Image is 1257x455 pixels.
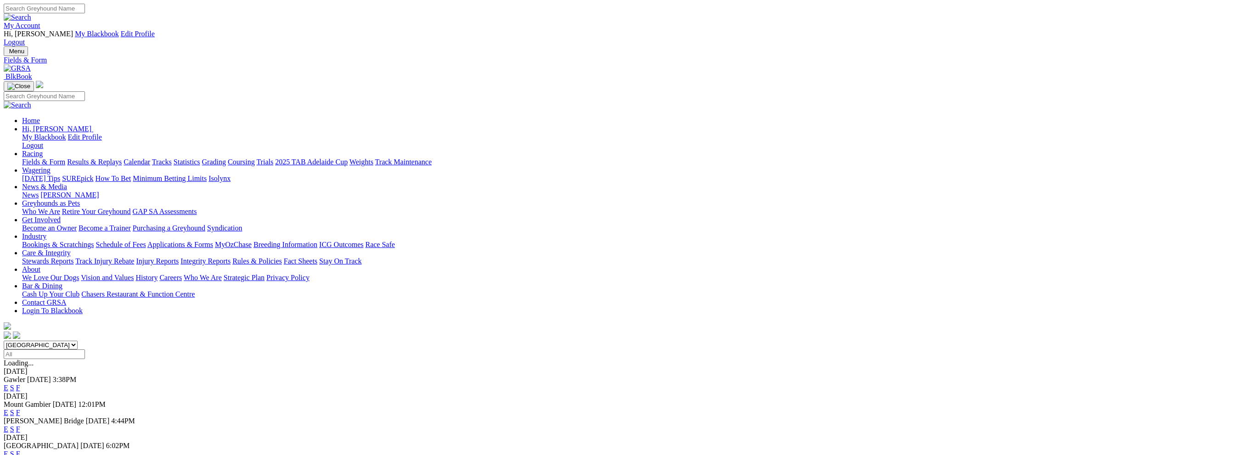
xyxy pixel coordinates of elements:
[4,367,1253,376] div: [DATE]
[53,376,77,383] span: 3:38PM
[209,174,231,182] a: Isolynx
[284,257,317,265] a: Fact Sheets
[256,158,273,166] a: Trials
[180,257,231,265] a: Integrity Reports
[275,158,348,166] a: 2025 TAB Adelaide Cup
[121,30,155,38] a: Edit Profile
[228,158,255,166] a: Coursing
[22,216,61,224] a: Get Involved
[4,442,79,449] span: [GEOGRAPHIC_DATA]
[365,241,395,248] a: Race Safe
[68,133,102,141] a: Edit Profile
[27,376,51,383] span: [DATE]
[22,125,93,133] a: Hi, [PERSON_NAME]
[159,274,182,281] a: Careers
[22,208,1253,216] div: Greyhounds as Pets
[4,359,34,367] span: Loading...
[124,158,150,166] a: Calendar
[4,73,32,80] a: BlkBook
[135,274,158,281] a: History
[22,224,77,232] a: Become an Owner
[67,158,122,166] a: Results & Replays
[4,425,8,433] a: E
[62,174,93,182] a: SUREpick
[349,158,373,166] a: Weights
[16,384,20,392] a: F
[22,150,43,157] a: Racing
[4,376,25,383] span: Gawler
[4,81,34,91] button: Toggle navigation
[4,409,8,416] a: E
[4,30,73,38] span: Hi, [PERSON_NAME]
[4,417,84,425] span: [PERSON_NAME] Bridge
[7,83,30,90] img: Close
[6,73,32,80] span: BlkBook
[22,199,80,207] a: Greyhounds as Pets
[375,158,432,166] a: Track Maintenance
[319,257,361,265] a: Stay On Track
[22,224,1253,232] div: Get Involved
[22,265,40,273] a: About
[78,400,106,408] span: 12:01PM
[4,331,11,339] img: facebook.svg
[133,174,207,182] a: Minimum Betting Limits
[10,384,14,392] a: S
[40,191,99,199] a: [PERSON_NAME]
[9,48,24,55] span: Menu
[22,274,1253,282] div: About
[4,4,85,13] input: Search
[22,125,91,133] span: Hi, [PERSON_NAME]
[22,191,39,199] a: News
[174,158,200,166] a: Statistics
[4,64,31,73] img: GRSA
[202,158,226,166] a: Grading
[22,174,60,182] a: [DATE] Tips
[22,249,71,257] a: Care & Integrity
[4,56,1253,64] div: Fields & Form
[22,174,1253,183] div: Wagering
[10,425,14,433] a: S
[22,241,1253,249] div: Industry
[22,133,66,141] a: My Blackbook
[4,392,1253,400] div: [DATE]
[152,158,172,166] a: Tracks
[4,322,11,330] img: logo-grsa-white.png
[75,30,119,38] a: My Blackbook
[224,274,265,281] a: Strategic Plan
[22,274,79,281] a: We Love Our Dogs
[75,257,134,265] a: Track Injury Rebate
[79,224,131,232] a: Become a Trainer
[10,409,14,416] a: S
[22,191,1253,199] div: News & Media
[136,257,179,265] a: Injury Reports
[22,241,94,248] a: Bookings & Scratchings
[4,13,31,22] img: Search
[22,141,43,149] a: Logout
[147,241,213,248] a: Applications & Forms
[86,417,110,425] span: [DATE]
[4,349,85,359] input: Select date
[96,241,146,248] a: Schedule of Fees
[81,274,134,281] a: Vision and Values
[319,241,363,248] a: ICG Outcomes
[80,442,104,449] span: [DATE]
[254,241,317,248] a: Breeding Information
[22,166,51,174] a: Wagering
[22,232,46,240] a: Industry
[53,400,77,408] span: [DATE]
[62,208,131,215] a: Retire Your Greyhound
[22,307,83,315] a: Login To Blackbook
[22,208,60,215] a: Who We Are
[22,282,62,290] a: Bar & Dining
[22,117,40,124] a: Home
[4,433,1253,442] div: [DATE]
[106,442,130,449] span: 6:02PM
[22,298,66,306] a: Contact GRSA
[215,241,252,248] a: MyOzChase
[232,257,282,265] a: Rules & Policies
[22,290,79,298] a: Cash Up Your Club
[4,30,1253,46] div: My Account
[133,208,197,215] a: GAP SA Assessments
[4,101,31,109] img: Search
[96,174,131,182] a: How To Bet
